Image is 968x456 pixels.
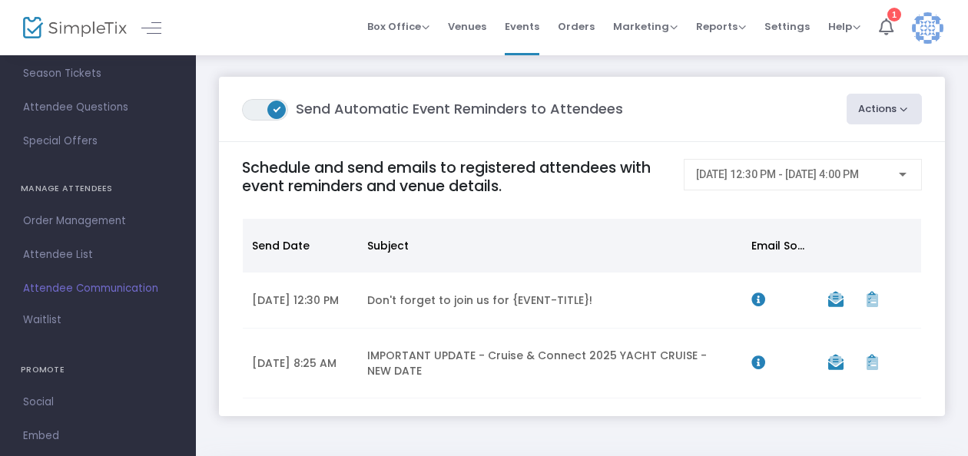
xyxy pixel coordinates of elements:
span: ON [273,104,281,112]
th: Email Source [742,219,819,273]
m-panel-title: Send Automatic Event Reminders to Attendees [242,98,623,121]
span: Orders [558,7,595,46]
span: Order Management [23,211,173,231]
th: Send Date [243,219,358,273]
h4: PROMOTE [21,355,175,385]
span: Attendee Questions [23,97,173,117]
span: Venues [448,7,486,46]
h4: Schedule and send emails to registered attendees with event reminders and venue details. [242,159,669,195]
div: 1 [887,8,901,21]
span: [DATE] 12:30 PM [252,292,339,308]
span: Social [23,392,173,412]
h4: MANAGE ATTENDEES [21,173,175,204]
td: Don't forget to join us for {EVENT-TITLE}! [358,273,742,329]
span: Events [505,7,539,46]
span: Season Tickets [23,64,173,84]
span: Marketing [613,19,678,34]
span: Reports [696,19,746,34]
span: Special Offers [23,131,173,151]
span: Box Office [367,19,429,34]
div: Data table [243,219,921,398]
td: IMPORTANT UPDATE - Cruise & Connect 2025 YACHT CRUISE - NEW DATE [358,329,742,398]
span: Settings [764,7,810,46]
span: Help [828,19,860,34]
th: Subject [358,219,742,273]
span: Attendee List [23,245,173,265]
button: Actions [847,94,923,124]
span: Waitlist [23,312,61,328]
span: [DATE] 12:30 PM - [DATE] 4:00 PM [696,168,859,180]
span: Attendee Communication [23,279,173,299]
span: [DATE] 8:25 AM [252,355,336,371]
span: Embed [23,426,173,446]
